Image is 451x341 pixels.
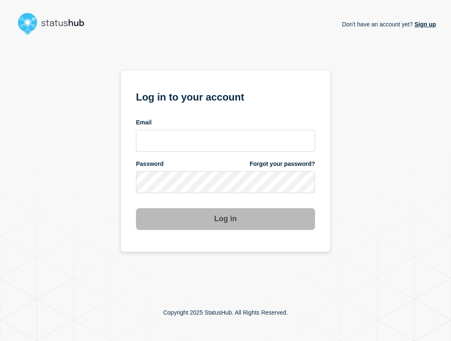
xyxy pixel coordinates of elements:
a: Sign up [413,21,436,28]
h1: Log in to your account [136,88,315,104]
p: Copyright 2025 StatusHub. All Rights Reserved. [163,309,288,316]
button: Log in [136,208,315,230]
span: Password [136,160,164,168]
input: email input [136,130,315,152]
input: password input [136,171,315,193]
span: Email [136,119,151,127]
a: Forgot your password? [250,160,315,168]
p: Don't have an account yet? [342,14,436,34]
img: StatusHub logo [15,10,95,37]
